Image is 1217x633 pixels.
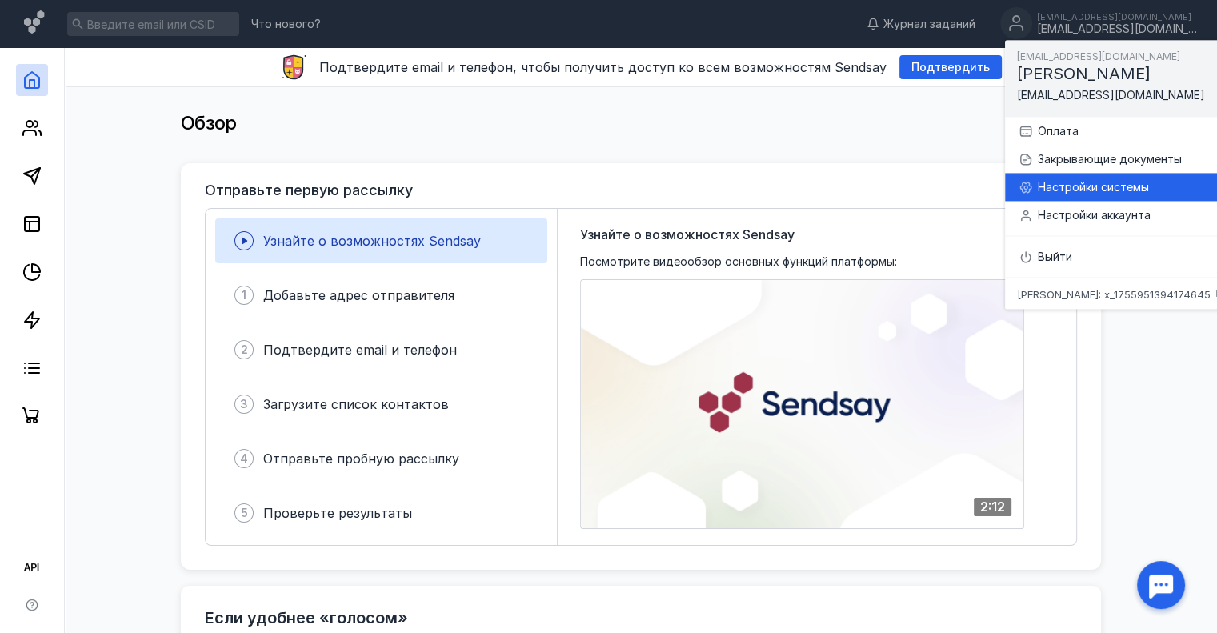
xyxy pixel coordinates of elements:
[243,18,329,30] a: Что нового?
[899,55,1002,79] button: Подтвердить
[205,182,413,198] h3: Отправьте первую рассылку
[263,342,457,358] span: Подтвердите email и телефон
[911,61,990,74] span: Подтвердить
[1017,50,1180,62] span: [EMAIL_ADDRESS][DOMAIN_NAME]
[883,16,975,32] span: Журнал заданий
[240,396,248,412] span: 3
[242,287,246,303] span: 1
[1037,22,1197,36] div: [EMAIL_ADDRESS][DOMAIN_NAME]
[974,498,1011,516] div: 2:12
[241,505,248,521] span: 5
[263,451,459,467] span: Отправьте пробную рассылку
[240,451,248,467] span: 4
[263,233,481,249] span: Узнайте о возможностях Sendsay
[859,16,983,32] a: Журнал заданий
[181,111,237,134] span: Обзор
[251,18,321,30] span: Что нового?
[1017,88,1205,102] span: [EMAIL_ADDRESS][DOMAIN_NAME]
[67,12,239,36] input: Введите email или CSID
[205,608,408,627] h2: Если удобнее «голосом»
[1017,290,1211,300] span: [PERSON_NAME]: x_1755951394174645
[263,287,454,303] span: Добавьте адрес отправителя
[580,254,897,270] span: Посмотрите видеообзор основных функций платформы:
[1037,12,1197,22] div: [EMAIL_ADDRESS][DOMAIN_NAME]
[1017,64,1151,83] span: [PERSON_NAME]
[263,396,449,412] span: Загрузите список контактов
[241,342,248,358] span: 2
[580,225,795,244] span: Узнайте о возможностях Sendsay
[319,59,887,75] span: Подтвердите email и телефон, чтобы получить доступ ко всем возможностям Sendsay
[263,505,412,521] span: Проверьте результаты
